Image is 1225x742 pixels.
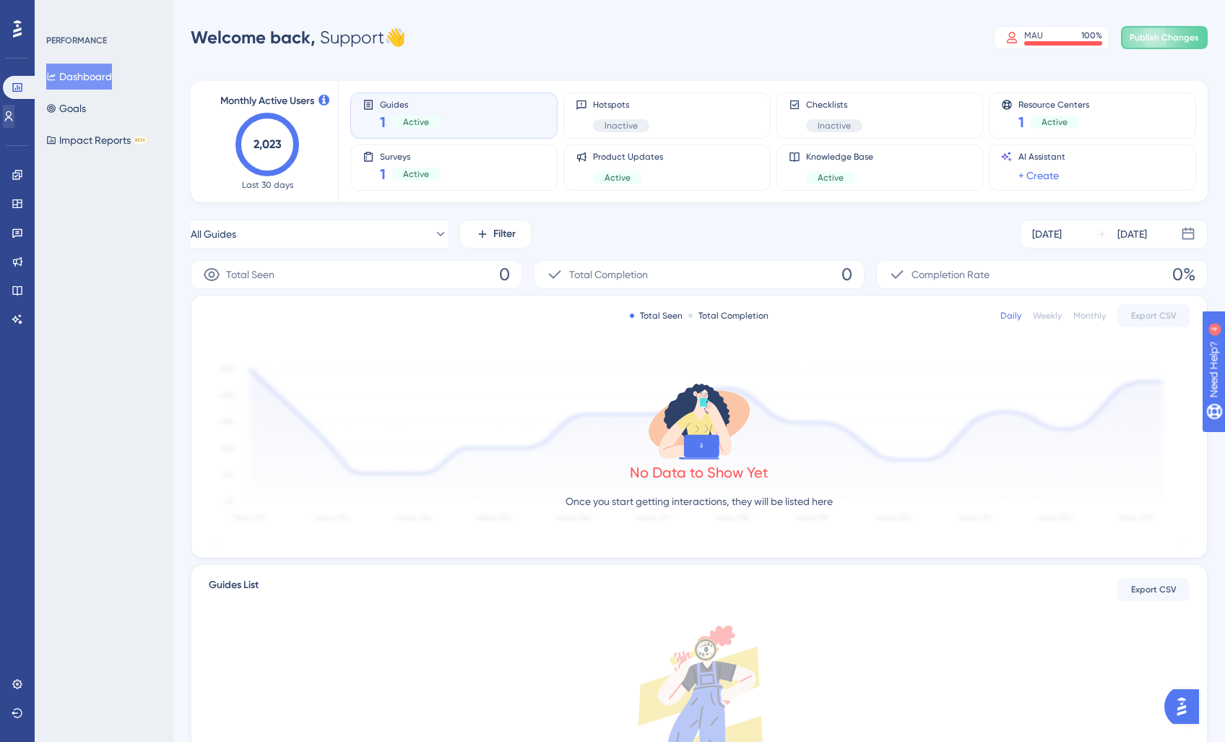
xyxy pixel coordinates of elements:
[569,266,648,283] span: Total Completion
[100,7,105,19] div: 4
[1121,26,1208,49] button: Publish Changes
[46,95,86,121] button: Goals
[242,179,293,191] span: Last 30 days
[380,164,386,184] span: 1
[1032,225,1062,243] div: [DATE]
[191,225,236,243] span: All Guides
[46,35,107,46] div: PERFORMANCE
[912,266,990,283] span: Completion Rate
[1130,32,1199,43] span: Publish Changes
[34,4,90,21] span: Need Help?
[1033,310,1062,322] div: Weekly
[630,462,769,483] div: No Data to Show Yet
[1018,167,1059,184] a: + Create
[1131,584,1177,595] span: Export CSV
[403,116,429,128] span: Active
[1024,30,1043,41] div: MAU
[380,112,386,132] span: 1
[380,151,441,161] span: Surveys
[1000,310,1021,322] div: Daily
[254,137,282,151] text: 2,023
[818,172,844,184] span: Active
[1018,112,1024,132] span: 1
[1164,685,1208,728] iframe: UserGuiding AI Assistant Launcher
[818,120,851,131] span: Inactive
[499,263,510,286] span: 0
[806,151,873,163] span: Knowledge Base
[191,220,448,249] button: All Guides
[593,99,649,111] span: Hotspots
[191,27,316,48] span: Welcome back,
[1172,263,1195,286] span: 0%
[593,151,663,163] span: Product Updates
[493,225,516,243] span: Filter
[191,26,406,49] div: Support 👋
[1018,151,1065,163] span: AI Assistant
[46,127,147,153] button: Impact ReportsBETA
[1042,116,1068,128] span: Active
[209,577,259,603] span: Guides List
[1018,99,1089,109] span: Resource Centers
[1131,310,1177,322] span: Export CSV
[1117,225,1147,243] div: [DATE]
[46,64,112,90] button: Dashboard
[380,99,441,109] span: Guides
[688,310,769,322] div: Total Completion
[134,137,147,144] div: BETA
[220,92,314,110] span: Monthly Active Users
[1073,310,1106,322] div: Monthly
[1117,304,1190,327] button: Export CSV
[226,266,274,283] span: Total Seen
[1081,30,1102,41] div: 100 %
[605,120,638,131] span: Inactive
[841,263,852,286] span: 0
[806,99,862,111] span: Checklists
[459,220,532,249] button: Filter
[630,310,683,322] div: Total Seen
[403,168,429,180] span: Active
[1117,578,1190,601] button: Export CSV
[605,172,631,184] span: Active
[566,493,833,510] p: Once you start getting interactions, they will be listed here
